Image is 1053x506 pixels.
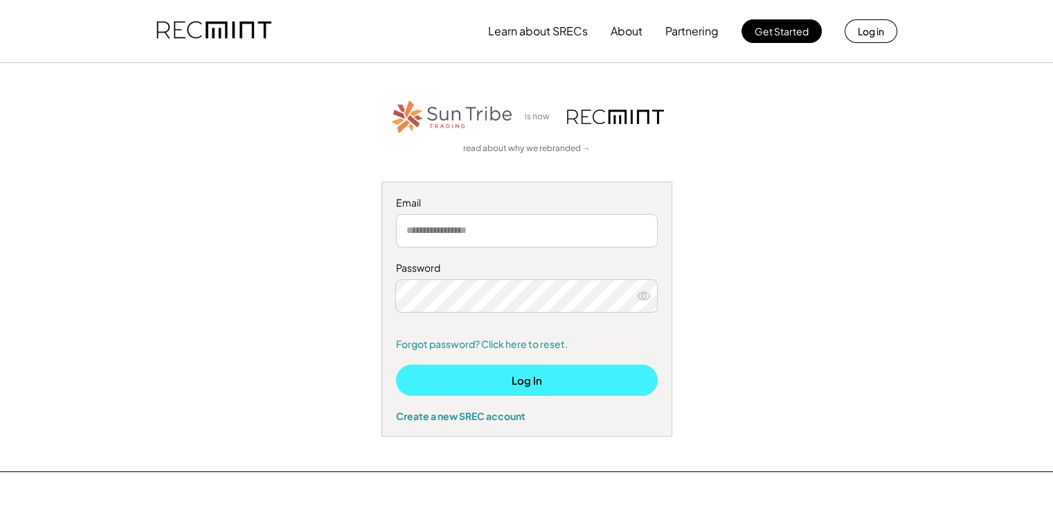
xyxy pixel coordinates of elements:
[611,17,642,45] button: About
[665,17,719,45] button: Partnering
[156,8,271,55] img: recmint-logotype%403x.png
[845,19,897,43] button: Log in
[488,17,588,45] button: Learn about SRECs
[567,110,664,124] img: recmint-logotype%403x.png
[390,98,514,136] img: STT_Horizontal_Logo%2B-%2BColor.png
[396,261,658,275] div: Password
[396,365,658,396] button: Log In
[463,143,591,155] a: read about why we rebranded →
[521,111,560,123] div: is now
[396,410,658,422] div: Create a new SREC account
[396,338,658,351] a: Forgot password? Click here to reset.
[396,196,658,210] div: Email
[741,19,822,43] button: Get Started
